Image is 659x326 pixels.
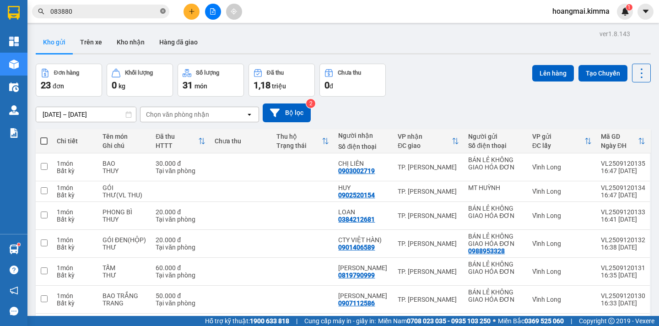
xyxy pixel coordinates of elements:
strong: 1900 633 818 [250,317,289,325]
div: BÁN LẺ KHÔNG GIAO HÓA ĐƠN [468,288,523,303]
img: solution-icon [9,128,19,138]
div: Bất kỳ [57,244,93,251]
strong: 0708 023 035 - 0935 103 250 [407,317,491,325]
div: 1 món [57,236,93,244]
div: BÁN LẺ KHÔNG GIAO HÓA ĐƠN [468,261,523,275]
span: caret-down [642,7,650,16]
span: hoangmai.kimma [545,5,617,17]
div: 16:35 [DATE] [601,272,645,279]
div: VP gửi [532,133,584,140]
div: TP. [PERSON_NAME] [398,163,459,171]
input: Select a date range. [36,107,136,122]
img: dashboard-icon [9,37,19,46]
div: Thu hộ [276,133,322,140]
div: Bất kỳ [57,299,93,307]
div: HTTT [156,142,198,149]
button: file-add [205,4,221,20]
div: 0903002719 [338,167,375,174]
span: Nhận: [59,9,81,18]
div: CHỊ LIÊN [338,160,389,167]
div: 16:41 [DATE] [601,216,645,223]
div: Tại văn phòng [156,216,205,223]
img: warehouse-icon [9,82,19,92]
strong: 0369 525 060 [524,317,564,325]
span: close-circle [160,7,166,16]
div: Tại văn phòng [156,272,205,279]
span: | [296,316,297,326]
span: đ [329,82,333,90]
span: 23 [41,80,51,91]
div: 1 món [57,160,93,167]
div: VL2509120132 [601,236,645,244]
div: Vĩnh Long [8,8,53,30]
div: PHONG BÌ [103,208,146,216]
img: warehouse-icon [9,244,19,254]
button: Kho nhận [109,31,152,53]
div: BÁN LẺ KHÔNG GIAO HÓA ĐƠN [468,233,523,247]
img: warehouse-icon [9,105,19,115]
div: TP. [PERSON_NAME] [398,188,459,195]
div: THUY [103,216,146,223]
div: VL2509120131 [601,264,645,272]
img: warehouse-icon [9,60,19,69]
div: 1 món [57,184,93,191]
div: VL2509120135 [601,160,645,167]
div: Khối lượng [125,70,153,76]
span: ⚪️ [493,319,496,323]
div: 16:47 [DATE] [601,191,645,199]
div: 60.000 đ [156,264,205,272]
div: 0901406589 [338,244,375,251]
input: Tìm tên, số ĐT hoặc mã đơn [50,6,158,16]
div: Ghi chú [103,142,146,149]
span: 1,18 [254,80,270,91]
div: Vĩnh Long [532,163,592,171]
span: question-circle [10,266,18,274]
span: file-add [210,8,216,15]
span: Miền Bắc [498,316,564,326]
div: Tên món [103,133,146,140]
span: Miền Nam [378,316,491,326]
span: 31 [183,80,193,91]
div: Vĩnh Long [532,188,592,195]
div: 16:38 [DATE] [601,244,645,251]
div: 0384212681 [338,216,375,223]
div: 0988218161 [59,41,133,54]
span: search [38,8,44,15]
div: TP. [PERSON_NAME] [398,212,459,219]
div: ĐC lấy [532,142,584,149]
span: | [571,316,572,326]
div: Chi tiết [57,137,93,145]
div: 50.000 đ [156,292,205,299]
div: 0902520154 [338,191,375,199]
span: món [194,82,207,90]
div: Chưa thu [338,70,361,76]
button: Khối lượng0kg [107,64,173,97]
div: Vĩnh Long [532,268,592,275]
div: Đơn hàng [54,70,79,76]
div: Bất kỳ [57,191,93,199]
div: 16:47 [DATE] [601,167,645,174]
sup: 1 [17,243,20,246]
div: VL2509120130 [601,292,645,299]
div: Chọn văn phòng nhận [146,110,209,119]
div: Chưa thu [215,137,267,145]
div: Số lượng [196,70,219,76]
div: Vĩnh Long [532,296,592,303]
div: BAO TRẮNG [103,292,146,299]
div: 0907112586 [338,299,375,307]
span: đơn [53,82,64,90]
div: TP. [PERSON_NAME] [59,8,133,30]
div: Người nhận [338,132,389,139]
div: TP. [PERSON_NAME] [398,240,459,247]
div: GÓI [103,184,146,191]
div: VL2509120134 [601,184,645,191]
span: notification [10,286,18,295]
div: BÁN LẺ KHÔNG GIAO HÓA ĐƠN [468,205,523,219]
div: Trạng thái [276,142,322,149]
button: Số lượng31món [178,64,244,97]
div: THƯ [103,272,146,279]
div: MT HUỲNH [468,184,523,191]
button: Bộ lọc [263,103,311,122]
div: Đã thu [267,70,284,76]
button: Đơn hàng23đơn [36,64,102,97]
